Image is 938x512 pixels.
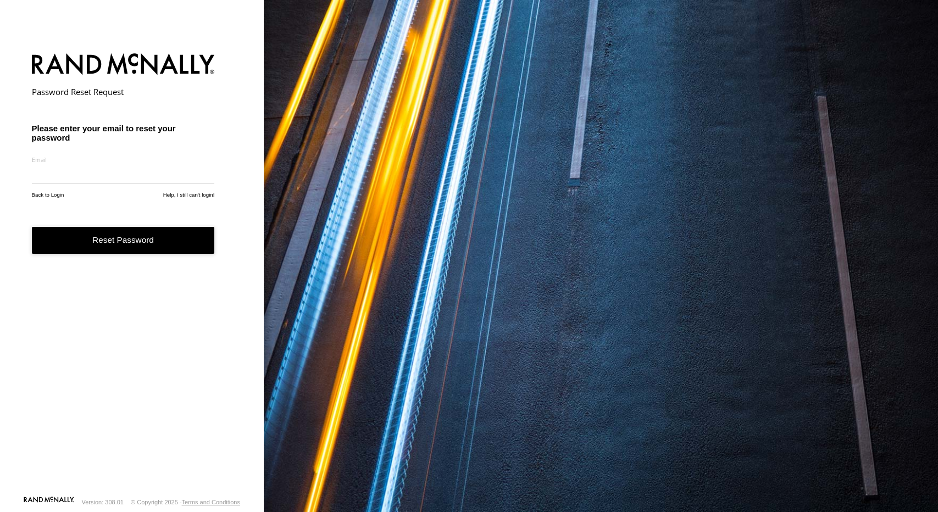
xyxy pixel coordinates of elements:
[163,192,215,198] a: Help, I still can't login!
[32,155,215,164] label: Email
[32,124,215,142] h3: Please enter your email to reset your password
[82,499,124,505] div: Version: 308.01
[32,192,64,198] a: Back to Login
[131,499,240,505] div: © Copyright 2025 -
[32,86,215,97] h2: Password Reset Request
[24,497,74,508] a: Visit our Website
[32,51,215,79] img: Rand McNally
[182,499,240,505] a: Terms and Conditions
[32,227,215,254] button: Reset Password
